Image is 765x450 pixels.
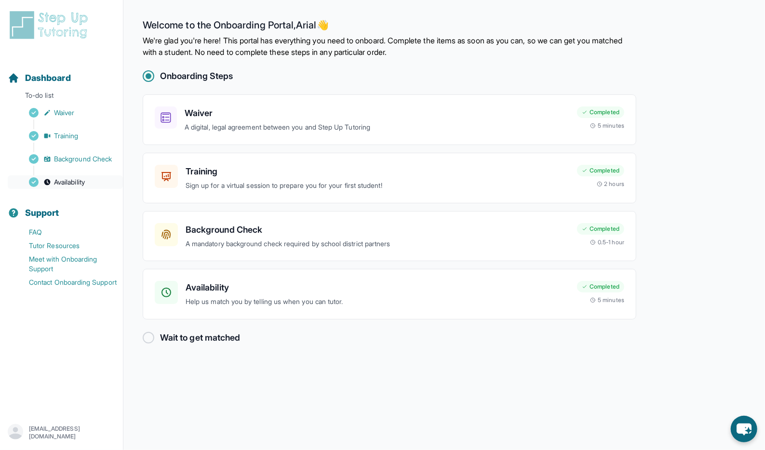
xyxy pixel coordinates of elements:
[597,180,625,188] div: 2 hours
[8,10,94,40] img: logo
[8,252,123,276] a: Meet with Onboarding Support
[143,153,636,203] a: TrainingSign up for a virtual session to prepare you for your first student!Completed2 hours
[185,122,569,133] p: A digital, legal agreement between you and Step Up Tutoring
[8,225,123,239] a: FAQ
[186,165,569,178] h3: Training
[54,108,74,118] span: Waiver
[577,281,624,292] div: Completed
[4,91,119,104] p: To-do list
[186,296,569,307] p: Help us match you by telling us when you can tutor.
[143,269,636,319] a: AvailabilityHelp us match you by telling us when you can tutor.Completed5 minutes
[8,175,123,189] a: Availability
[590,296,624,304] div: 5 minutes
[160,69,233,83] h2: Onboarding Steps
[54,131,79,141] span: Training
[186,238,569,250] p: A mandatory background check required by school district partners
[54,177,85,187] span: Availability
[577,165,624,176] div: Completed
[8,71,71,85] a: Dashboard
[185,106,569,120] h3: Waiver
[25,71,71,85] span: Dashboard
[731,416,757,442] button: chat-button
[590,122,624,130] div: 5 minutes
[8,106,123,119] a: Waiver
[577,223,624,235] div: Completed
[186,281,569,294] h3: Availability
[590,238,624,246] div: 0.5-1 hour
[8,152,123,166] a: Background Check
[8,129,123,143] a: Training
[186,180,569,191] p: Sign up for a virtual session to prepare you for your first student!
[25,206,59,220] span: Support
[143,94,636,145] a: WaiverA digital, legal agreement between you and Step Up TutoringCompleted5 minutes
[143,211,636,262] a: Background CheckA mandatory background check required by school district partnersCompleted0.5-1 hour
[160,331,240,344] h2: Wait to get matched
[8,276,123,289] a: Contact Onboarding Support
[8,239,123,252] a: Tutor Resources
[4,56,119,89] button: Dashboard
[29,425,115,440] p: [EMAIL_ADDRESS][DOMAIN_NAME]
[186,223,569,237] h3: Background Check
[143,35,636,58] p: We're glad you're here! This portal has everything you need to onboard. Complete the items as soo...
[8,424,115,441] button: [EMAIL_ADDRESS][DOMAIN_NAME]
[577,106,624,118] div: Completed
[54,154,112,164] span: Background Check
[4,191,119,224] button: Support
[143,19,636,35] h2: Welcome to the Onboarding Portal, Arial 👋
